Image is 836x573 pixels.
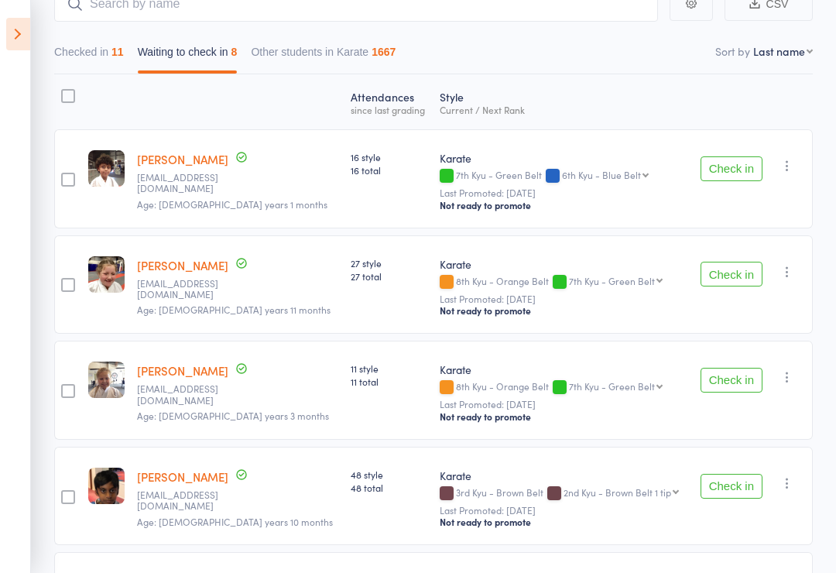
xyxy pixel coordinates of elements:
div: Atten­dances [344,81,433,122]
img: image1676264326.png [88,362,125,398]
img: image1724221946.png [88,256,125,293]
div: 6th Kyu - Blue Belt [562,170,641,180]
div: Not ready to promote [440,304,685,317]
a: [PERSON_NAME] [137,468,228,485]
span: 48 style [351,468,427,481]
div: 2nd Kyu - Brown Belt 1 tip [564,487,671,497]
button: Waiting to check in8 [138,38,238,74]
span: 27 style [351,256,427,269]
small: Last Promoted: [DATE] [440,187,685,198]
small: kariyawasam_champika@yahoo.com.au [137,489,238,512]
div: Karate [440,256,685,272]
a: [PERSON_NAME] [137,257,228,273]
small: Last Promoted: [DATE] [440,505,685,516]
div: 8th Kyu - Orange Belt [440,276,685,289]
img: image1582610051.png [88,468,125,504]
button: Check in [701,156,762,181]
div: 8th Kyu - Orange Belt [440,381,685,394]
div: 1667 [372,46,396,58]
div: Not ready to promote [440,199,685,211]
div: Karate [440,468,685,483]
div: Not ready to promote [440,410,685,423]
div: 7th Kyu - Green Belt [569,276,655,286]
div: 11 [111,46,124,58]
a: [PERSON_NAME] [137,151,228,167]
div: Style [433,81,691,122]
span: Age: [DEMOGRAPHIC_DATA] years 11 months [137,303,331,316]
small: Last Promoted: [DATE] [440,399,685,410]
small: Last Promoted: [DATE] [440,293,685,304]
div: 8 [231,46,238,58]
img: image1638939498.png [88,150,125,187]
button: Check in [701,262,762,286]
div: 7th Kyu - Green Belt [440,170,685,183]
span: 11 total [351,375,427,388]
span: Age: [DEMOGRAPHIC_DATA] years 10 months [137,515,333,528]
button: Check in [701,368,762,393]
span: 16 total [351,163,427,177]
button: Checked in11 [54,38,124,74]
button: Other students in Karate1667 [251,38,396,74]
div: 7th Kyu - Green Belt [569,381,655,391]
div: Karate [440,150,685,166]
small: Lauricannon@hotmail.com [137,172,238,194]
a: [PERSON_NAME] [137,362,228,379]
div: since last grading [351,105,427,115]
div: 3rd Kyu - Brown Belt [440,487,685,500]
span: Age: [DEMOGRAPHIC_DATA] years 1 months [137,197,327,211]
div: Karate [440,362,685,377]
span: 48 total [351,481,427,494]
small: kirraelizabethjones@hotmail.com [137,383,238,406]
div: Last name [753,43,805,59]
span: 16 style [351,150,427,163]
div: Not ready to promote [440,516,685,528]
div: Current / Next Rank [440,105,685,115]
button: Check in [701,474,762,499]
span: Age: [DEMOGRAPHIC_DATA] years 3 months [137,409,329,422]
small: mansa96@hotmail.com [137,278,238,300]
span: 11 style [351,362,427,375]
label: Sort by [715,43,750,59]
span: 27 total [351,269,427,283]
